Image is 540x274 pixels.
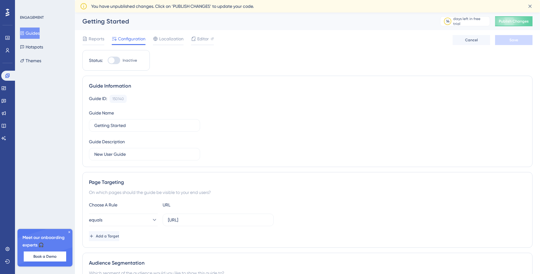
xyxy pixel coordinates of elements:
span: Meet our onboarding experts 🎧 [22,234,67,249]
span: Save [509,38,518,43]
span: Publish Changes [499,19,529,24]
div: Getting Started [82,17,425,26]
div: Guide Name [89,109,114,117]
button: Publish Changes [495,16,533,26]
div: Guide Information [89,82,526,90]
div: Audience Segmentation [89,259,526,267]
button: Add a Target [89,231,119,241]
input: yourwebsite.com/path [168,216,268,223]
input: Type your Guide’s Description here [94,151,195,158]
button: Themes [20,55,41,66]
div: days left in free trial [453,16,488,26]
div: URL [163,201,231,209]
span: Add a Target [96,234,119,239]
div: Status: [89,57,103,64]
span: Reports [89,35,104,43]
div: Page Targeting [89,179,526,186]
div: ENGAGEMENT [20,15,44,20]
span: Cancel [465,38,478,43]
div: Choose A Rule [89,201,158,209]
button: Book a Demo [24,251,66,261]
button: Hotspots [20,41,43,53]
span: equals [89,216,102,224]
div: Guide ID: [89,95,107,103]
button: equals [89,214,158,226]
div: 150140 [112,96,124,101]
button: Cancel [453,35,490,45]
span: Editor [197,35,209,43]
input: Type your Guide’s Name here [94,122,195,129]
span: Configuration [118,35,145,43]
div: Guide Description [89,138,125,145]
span: Localization [159,35,184,43]
span: Inactive [123,58,137,63]
button: Save [495,35,533,45]
div: 14 [446,19,449,24]
button: Guides [20,28,40,39]
span: You have unpublished changes. Click on ‘PUBLISH CHANGES’ to update your code. [91,3,254,10]
span: Book a Demo [33,254,56,259]
div: On which pages should the guide be visible to your end users? [89,189,526,196]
